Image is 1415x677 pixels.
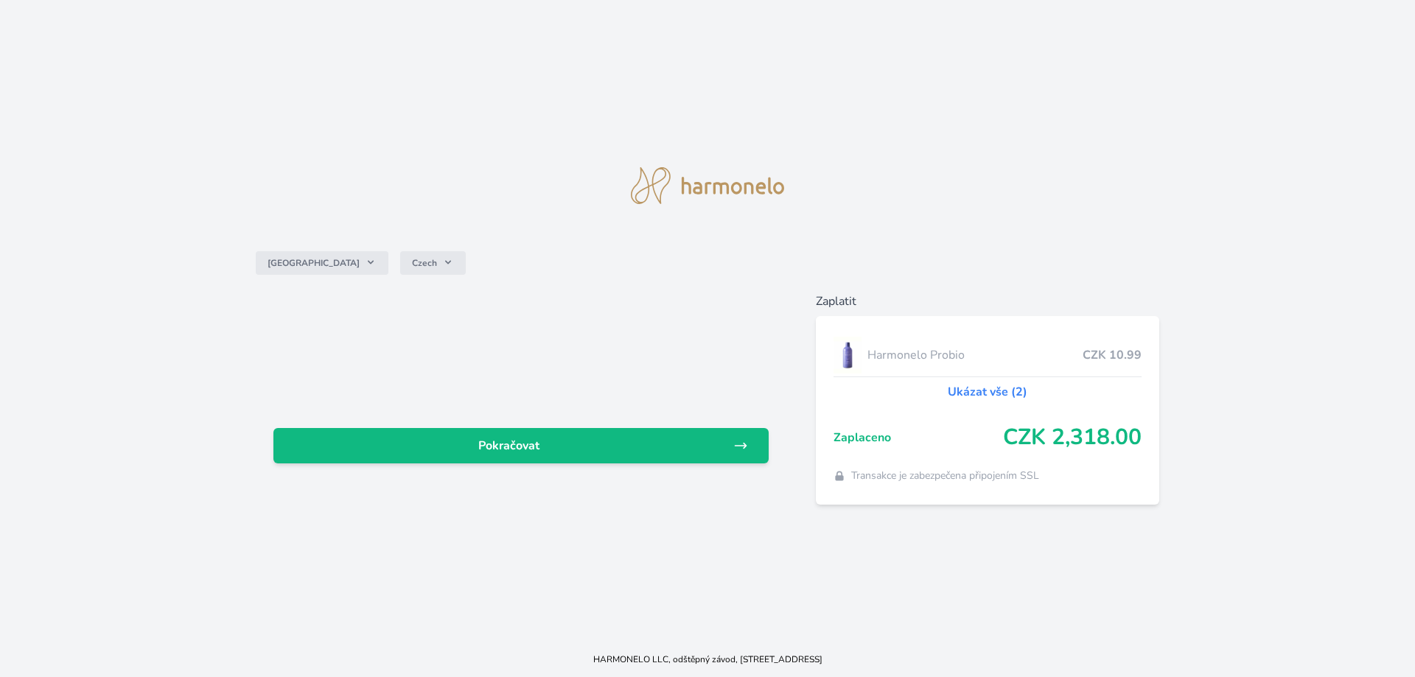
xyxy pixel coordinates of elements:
[834,429,1004,446] span: Zaplaceno
[256,251,388,275] button: [GEOGRAPHIC_DATA]
[948,383,1027,401] a: Ukázat vše (2)
[816,292,1160,310] h6: Zaplatit
[867,346,1083,364] span: Harmonelo Probio
[834,337,862,373] img: CLEAN_PROBIO_se_stinem_x-lo.jpg
[268,257,360,269] span: [GEOGRAPHIC_DATA]
[1003,424,1142,451] span: CZK 2,318.00
[273,428,769,463] a: Pokračovat
[631,167,784,204] img: logo.svg
[851,469,1039,483] span: Transakce je zabezpečena připojením SSL
[285,437,733,455] span: Pokračovat
[412,257,437,269] span: Czech
[400,251,466,275] button: Czech
[1083,346,1142,364] span: CZK 10.99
